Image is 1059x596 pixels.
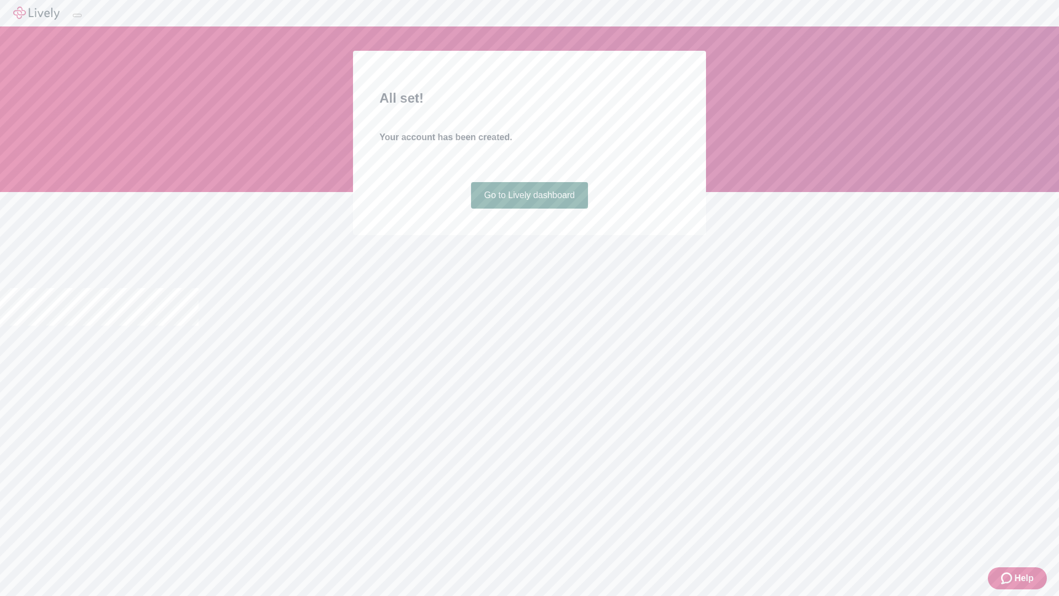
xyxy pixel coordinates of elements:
[988,567,1047,589] button: Zendesk support iconHelp
[1001,572,1014,585] svg: Zendesk support icon
[13,7,60,20] img: Lively
[379,88,680,108] h2: All set!
[379,131,680,144] h4: Your account has been created.
[471,182,589,209] a: Go to Lively dashboard
[1014,572,1034,585] span: Help
[73,14,82,17] button: Log out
